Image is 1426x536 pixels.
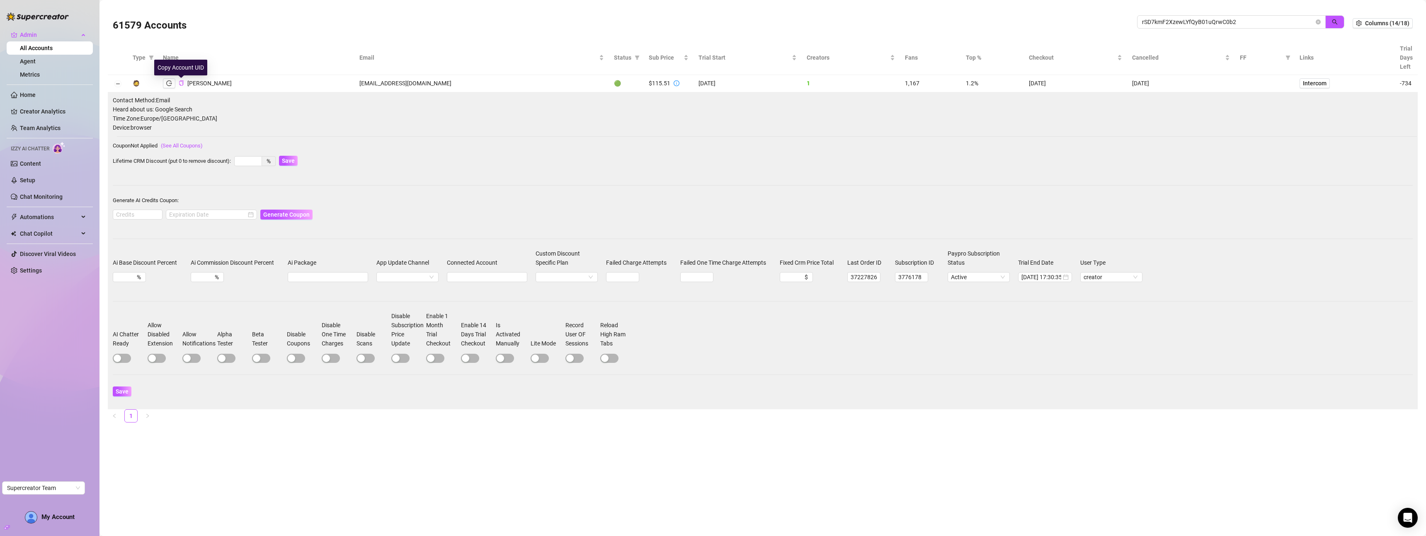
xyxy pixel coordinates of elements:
input: Connected Account [447,272,527,282]
a: Intercom [1300,78,1330,88]
li: Previous Page [108,409,121,423]
label: Lite Mode [531,339,561,348]
a: Settings [20,267,42,274]
span: 1,167 [905,80,919,87]
span: Active [951,273,1006,282]
button: Columns (14/18) [1353,18,1413,28]
span: [PERSON_NAME] [187,80,232,87]
td: [EMAIL_ADDRESS][DOMAIN_NAME] [354,75,609,92]
img: Chat Copilot [11,231,16,237]
button: Is Activated Manually [496,354,514,363]
span: Chat Copilot [20,227,79,240]
span: search [1332,19,1338,25]
span: creator [1084,273,1139,282]
button: close-circle [1316,19,1321,24]
label: Alpha Tester [217,330,250,348]
span: Intercom [1303,79,1327,88]
a: Setup [20,177,35,183]
span: Checkout [1029,53,1116,62]
span: logout [166,80,172,86]
button: Enable 1 Month Trial Checkout [426,354,444,363]
label: Allow Disabled Extension [148,321,181,348]
button: left [108,409,121,423]
div: 🧔 [133,79,140,88]
h3: 61579 Accounts [113,19,187,32]
label: Record User OF Sessions [565,321,599,348]
div: % [262,156,276,166]
button: Enable 14 Days Trial Checkout [461,354,479,363]
button: Reload High Ram Tabs [600,354,618,363]
label: Failed One Time Charge Attempts [680,258,771,267]
label: Disable One Time Charges [322,321,355,348]
span: Time Zone: Europe/[GEOGRAPHIC_DATA] [113,114,1413,123]
input: Ai Commission Discount Percent [194,273,213,282]
input: Expiration Date [169,210,246,219]
label: User Type [1080,258,1111,267]
span: setting [1356,20,1362,26]
button: Allow Notifications [182,354,201,363]
span: filter [1285,55,1290,60]
span: Type [133,53,146,62]
img: logo-BBDzfeDw.svg [7,12,69,21]
label: Enable 1 Month Trial Checkout [426,311,459,348]
span: info-circle [674,80,679,86]
input: Subscription ID [895,273,928,282]
span: Sub Price [649,53,682,62]
button: right [141,409,154,423]
label: Trial End Date [1018,258,1059,267]
label: Connected Account [447,258,503,267]
button: Allow Disabled Extension [148,354,166,363]
span: 1.2% [966,80,978,87]
span: filter [633,51,641,64]
span: 🟢 [614,80,621,87]
a: Discover Viral Videos [20,251,76,257]
span: Trial Start [698,53,791,62]
button: Disable Subscription Price Update [391,354,410,363]
span: Save [116,388,129,395]
label: Allow Notifications [182,330,216,348]
span: Cancelled [1132,53,1223,62]
button: Save [113,386,131,396]
a: Chat Monitoring [20,193,63,200]
span: Email [359,53,597,62]
span: copy [179,80,184,86]
span: 1 [807,80,810,87]
img: AI Chatter [53,142,65,154]
th: Top % [961,41,1024,75]
button: Beta Tester [252,354,270,363]
span: thunderbolt [11,214,17,220]
div: Open Intercom Messenger [1398,508,1418,528]
a: (See All Coupons) [161,142,203,149]
th: Name [158,41,354,75]
button: Collapse row [114,81,121,87]
label: Beta Tester [252,330,285,348]
label: Disable Subscription Price Update [391,311,424,348]
span: Admin [20,28,79,41]
li: 1 [124,409,138,423]
span: My Account [41,513,75,521]
a: Agent [20,58,36,65]
button: Disable One Time Charges [322,354,340,363]
th: Trial Start [694,41,802,75]
button: Copy Account UID [179,80,184,87]
span: FF [1240,53,1283,62]
th: Checkout [1024,41,1127,75]
span: Lifetime CRM Discount (put 0 to remove discount): [113,158,231,164]
span: build [4,524,10,530]
img: AD_cMMTxCeTpmN1d5MnKJ1j-_uXZCpTKapSSqNGg4PyXtR_tCW7gZXTNmFz2tpVv9LSyNV7ff1CaS4f4q0HLYKULQOwoM5GQR... [25,512,37,523]
span: filter [1284,51,1292,64]
span: Creators [807,53,888,62]
a: Creator Analytics [20,105,86,118]
th: Fans [900,41,961,75]
label: Disable Scans [356,330,390,348]
input: Ai Package [288,272,368,282]
span: Coupon Not Applied [113,142,158,149]
input: Ai Base Discount Percent [116,273,135,282]
label: Ai Package [288,258,322,267]
a: All Accounts [20,45,53,51]
a: 1 [125,410,137,422]
th: Cancelled [1127,41,1234,75]
input: Failed One Time Charge Attempts [681,273,713,282]
input: Search by UID / Name / Email / Creator Username [1142,17,1314,27]
button: AI Chatter Ready [113,354,131,363]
